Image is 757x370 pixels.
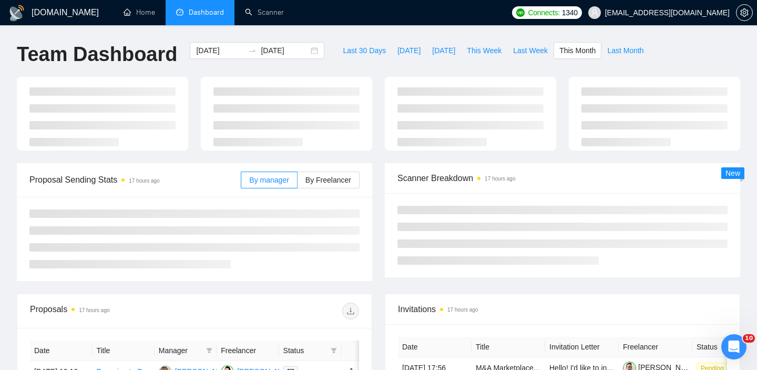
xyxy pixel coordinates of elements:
[601,42,649,59] button: Last Month
[189,8,224,17] span: Dashboard
[426,42,461,59] button: [DATE]
[248,46,257,55] span: swap-right
[30,303,195,319] div: Proposals
[124,8,155,17] a: homeHome
[245,8,284,17] a: searchScanner
[736,4,753,21] button: setting
[305,176,351,184] span: By Freelancer
[392,42,426,59] button: [DATE]
[248,46,257,55] span: to
[554,42,601,59] button: This Month
[217,341,279,361] th: Freelancer
[129,178,159,184] time: 17 hours ago
[467,45,502,56] span: This Week
[204,343,214,358] span: filter
[736,8,752,17] span: setting
[337,42,392,59] button: Last 30 Days
[261,45,309,56] input: End date
[447,307,478,313] time: 17 hours ago
[30,341,92,361] th: Date
[92,341,154,361] th: Title
[607,45,643,56] span: Last Month
[329,343,339,358] span: filter
[559,45,596,56] span: This Month
[249,176,289,184] span: By manager
[461,42,507,59] button: This Week
[507,42,554,59] button: Last Week
[562,7,578,18] span: 1340
[155,341,217,361] th: Manager
[397,172,728,185] span: Scanner Breakdown
[397,45,421,56] span: [DATE]
[331,347,337,354] span: filter
[283,345,326,356] span: Status
[343,45,386,56] span: Last 30 Days
[736,8,753,17] a: setting
[725,169,740,177] span: New
[8,5,25,22] img: logo
[176,8,183,16] span: dashboard
[398,337,472,357] th: Date
[79,307,109,313] time: 17 hours ago
[743,334,755,343] span: 10
[432,45,455,56] span: [DATE]
[29,173,241,186] span: Proposal Sending Stats
[528,7,559,18] span: Connects:
[545,337,619,357] th: Invitation Letter
[721,334,746,359] iframe: Intercom live chat
[516,8,525,17] img: upwork-logo.png
[196,45,244,56] input: Start date
[17,42,177,67] h1: Team Dashboard
[513,45,548,56] span: Last Week
[206,347,212,354] span: filter
[591,9,598,16] span: user
[159,345,202,356] span: Manager
[619,337,692,357] th: Freelancer
[472,337,545,357] th: Title
[398,303,727,316] span: Invitations
[485,176,515,182] time: 17 hours ago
